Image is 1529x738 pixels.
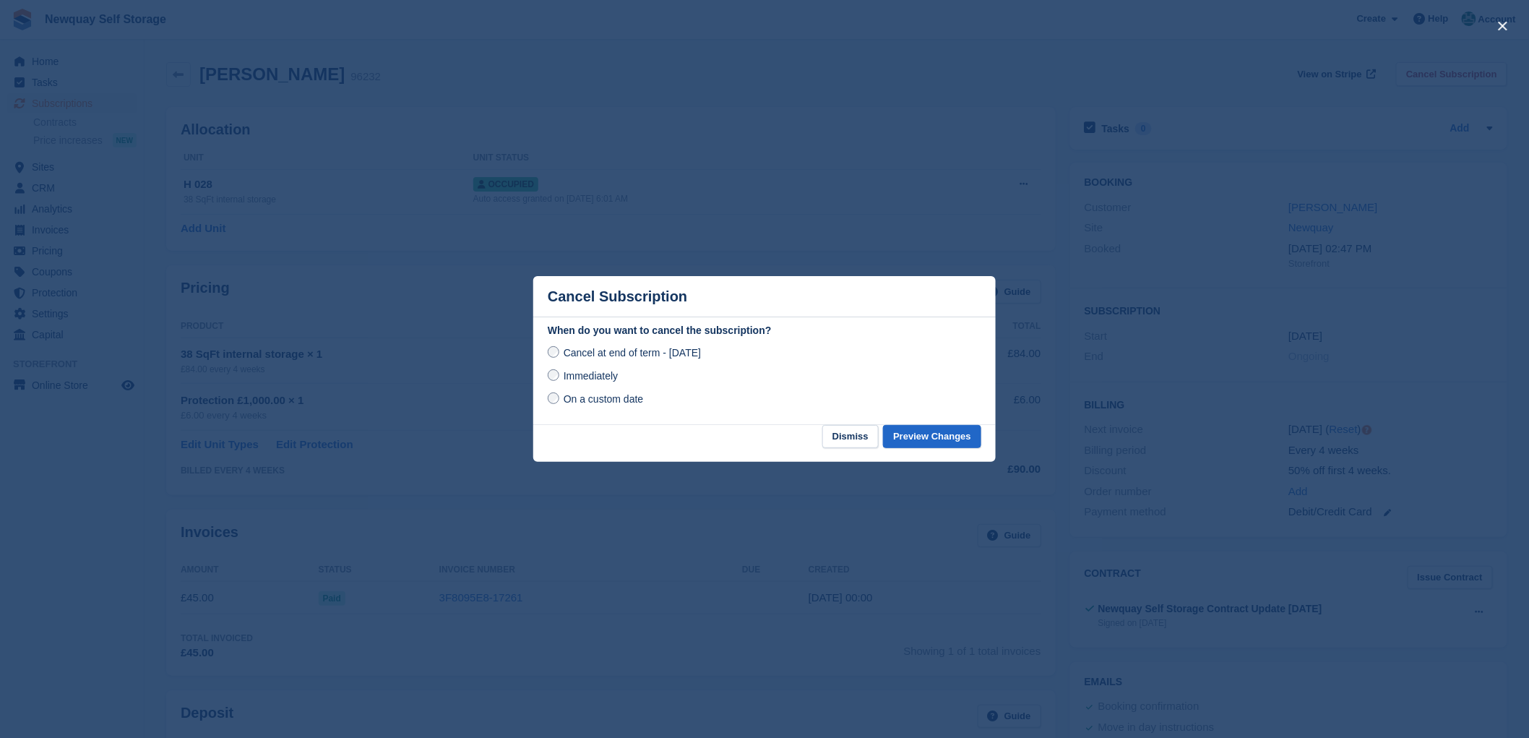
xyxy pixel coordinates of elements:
p: Cancel Subscription [548,288,687,305]
span: Cancel at end of term - [DATE] [564,347,701,359]
span: Immediately [564,370,618,382]
input: Cancel at end of term - [DATE] [548,346,559,358]
span: On a custom date [564,393,644,405]
input: Immediately [548,369,559,381]
label: When do you want to cancel the subscription? [548,323,981,338]
button: Preview Changes [883,425,981,449]
input: On a custom date [548,392,559,404]
button: close [1491,14,1515,38]
button: Dismiss [822,425,879,449]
